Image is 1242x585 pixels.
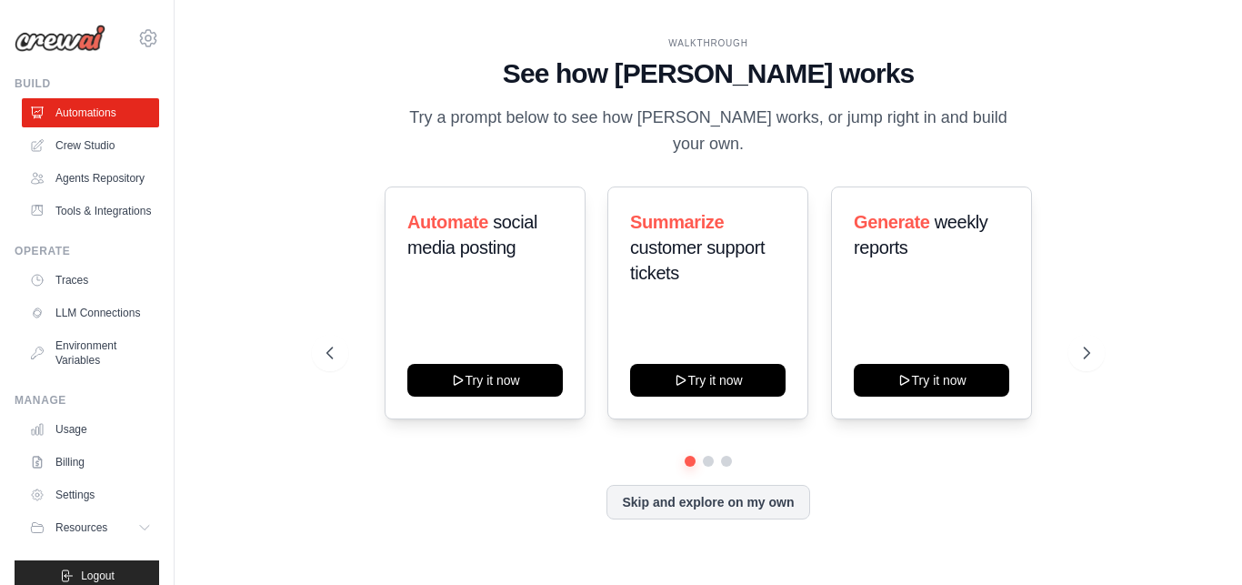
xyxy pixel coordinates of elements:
[15,393,159,408] div: Manage
[22,164,159,193] a: Agents Repository
[22,266,159,295] a: Traces
[854,212,930,232] span: Generate
[403,105,1014,158] p: Try a prompt below to see how [PERSON_NAME] works, or jump right in and build your own.
[22,513,159,542] button: Resources
[22,131,159,160] a: Crew Studio
[55,520,107,535] span: Resources
[326,36,1090,50] div: WALKTHROUGH
[15,76,159,91] div: Build
[630,237,765,283] span: customer support tickets
[22,448,159,477] a: Billing
[22,415,159,444] a: Usage
[854,364,1009,397] button: Try it now
[15,244,159,258] div: Operate
[854,212,987,257] span: weekly reports
[407,364,563,397] button: Try it now
[22,480,159,509] a: Settings
[606,485,809,519] button: Skip and explore on my own
[22,331,159,375] a: Environment Variables
[15,25,105,52] img: Logo
[630,212,724,232] span: Summarize
[22,197,159,226] a: Tools & Integrations
[22,298,159,328] a: LLM Connections
[81,569,115,583] span: Logout
[22,98,159,127] a: Automations
[326,57,1090,90] h1: See how [PERSON_NAME] works
[630,364,786,397] button: Try it now
[407,212,488,232] span: Automate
